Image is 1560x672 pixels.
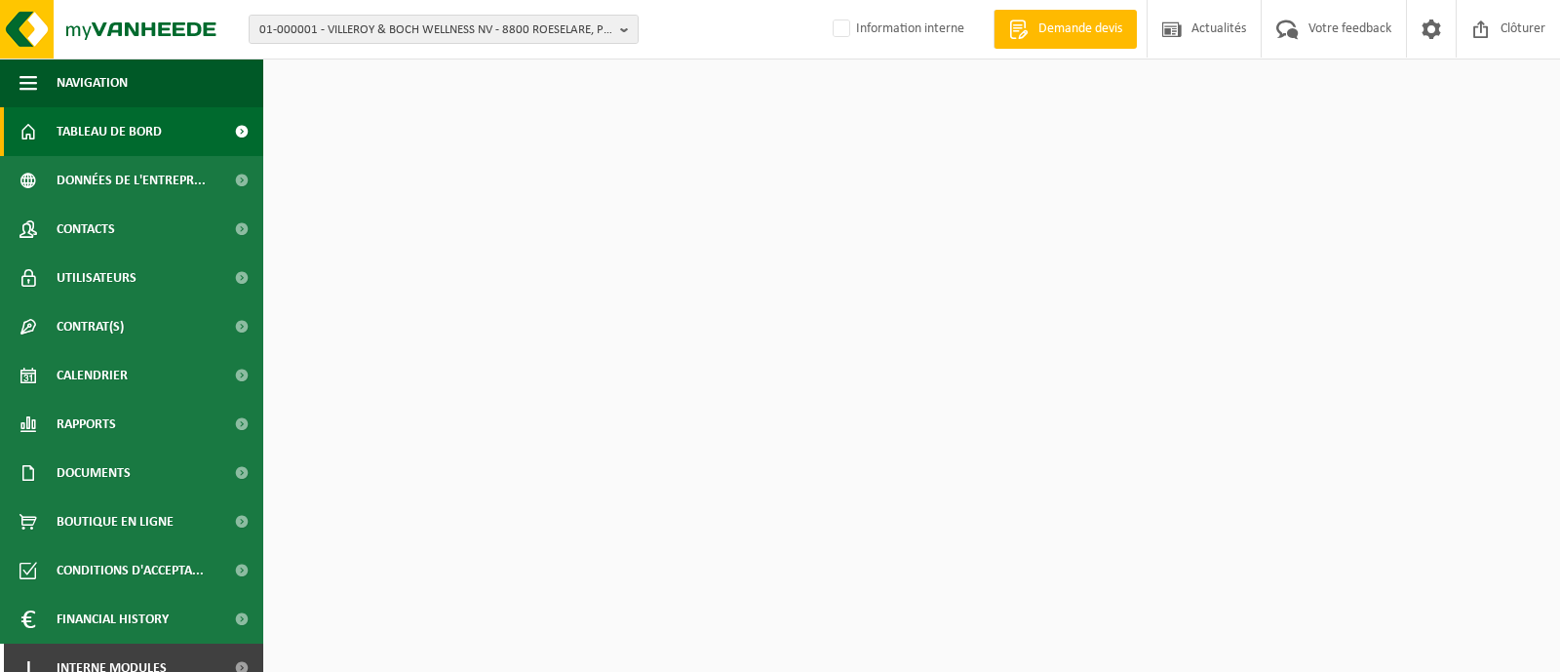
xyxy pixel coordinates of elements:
span: Demande devis [1033,20,1127,39]
span: 01-000001 - VILLEROY & BOCH WELLNESS NV - 8800 ROESELARE, POPULIERSTRAAT 1 [259,16,612,45]
span: Conditions d'accepta... [57,546,204,595]
span: Données de l'entrepr... [57,156,206,205]
span: Financial History [57,595,169,644]
span: Tableau de bord [57,107,162,156]
span: Rapports [57,400,116,449]
label: Information interne [829,15,964,44]
span: Contacts [57,205,115,254]
span: Calendrier [57,351,128,400]
button: 01-000001 - VILLEROY & BOCH WELLNESS NV - 8800 ROESELARE, POPULIERSTRAAT 1 [249,15,639,44]
span: Navigation [57,59,128,107]
span: Utilisateurs [57,254,136,302]
span: Boutique en ligne [57,497,174,546]
span: Documents [57,449,131,497]
span: Contrat(s) [57,302,124,351]
a: Demande devis [994,10,1137,49]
